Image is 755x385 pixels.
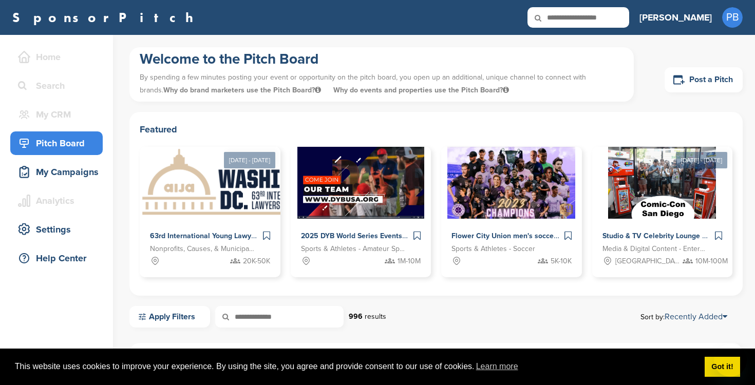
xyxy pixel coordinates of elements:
img: Sponsorpitch & [140,147,344,219]
img: Sponsorpitch & [608,147,716,219]
a: Recently Added [665,312,727,322]
div: Search [15,76,103,95]
a: Analytics [10,189,103,213]
h3: [PERSON_NAME] [639,10,712,25]
a: learn more about cookies [475,359,520,374]
span: Sports & Athletes - Amateur Sports Leagues [301,243,406,255]
a: Help Center [10,246,103,270]
span: This website uses cookies to improve your experience. By using the site, you agree and provide co... [15,359,696,374]
span: 63rd International Young Lawyers' Congress [150,232,296,240]
div: Home [15,48,103,66]
img: Sponsorpitch & [447,147,575,219]
a: [DATE] - [DATE] Sponsorpitch & Studio & TV Celebrity Lounge @ Comic-Con [GEOGRAPHIC_DATA]. Over 3... [592,130,733,277]
div: [DATE] - [DATE] [224,152,275,168]
a: dismiss cookie message [705,357,740,377]
a: My Campaigns [10,160,103,184]
span: Sort by: [640,313,727,321]
a: Search [10,74,103,98]
span: 10M-100M [695,256,728,267]
span: 20K-50K [243,256,270,267]
span: Why do events and properties use the Pitch Board? [333,86,509,94]
strong: 996 [349,312,363,321]
a: Settings [10,218,103,241]
div: Pitch Board [15,134,103,152]
div: My CRM [15,105,103,124]
div: Analytics [15,191,103,210]
a: SponsorPitch [12,11,200,24]
a: Sponsorpitch & Flower City Union men's soccer & Flower City 1872 women's soccer Sports & Athletes... [441,147,582,277]
p: By spending a few minutes posting your event or opportunity on the pitch board, you open up an ad... [140,68,624,99]
a: Home [10,45,103,69]
span: [GEOGRAPHIC_DATA], [GEOGRAPHIC_DATA] [615,256,681,267]
img: Sponsorpitch & [297,147,424,219]
span: PB [722,7,743,28]
h2: Featured [140,122,732,137]
span: Nonprofits, Causes, & Municipalities - Professional Development [150,243,255,255]
div: My Campaigns [15,163,103,181]
span: 5K-10K [551,256,572,267]
a: Post a Pitch [665,67,743,92]
span: Flower City Union men's soccer & Flower City 1872 women's soccer [451,232,675,240]
iframe: Button to launch messaging window [714,344,747,377]
span: results [365,312,386,321]
span: 2025 DYB World Series Events [301,232,402,240]
a: Apply Filters [129,306,210,328]
a: [PERSON_NAME] [639,6,712,29]
span: 1M-10M [398,256,421,267]
div: Settings [15,220,103,239]
a: Pitch Board [10,131,103,155]
a: My CRM [10,103,103,126]
span: Sports & Athletes - Soccer [451,243,535,255]
a: [DATE] - [DATE] Sponsorpitch & 63rd International Young Lawyers' Congress Nonprofits, Causes, & M... [140,130,280,277]
h1: Welcome to the Pitch Board [140,50,624,68]
a: Sponsorpitch & 2025 DYB World Series Events Sports & Athletes - Amateur Sports Leagues 1M-10M [291,147,431,277]
div: Help Center [15,249,103,267]
span: Why do brand marketers use the Pitch Board? [163,86,323,94]
span: Media & Digital Content - Entertainment [602,243,707,255]
div: [DATE] - [DATE] [676,152,727,168]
